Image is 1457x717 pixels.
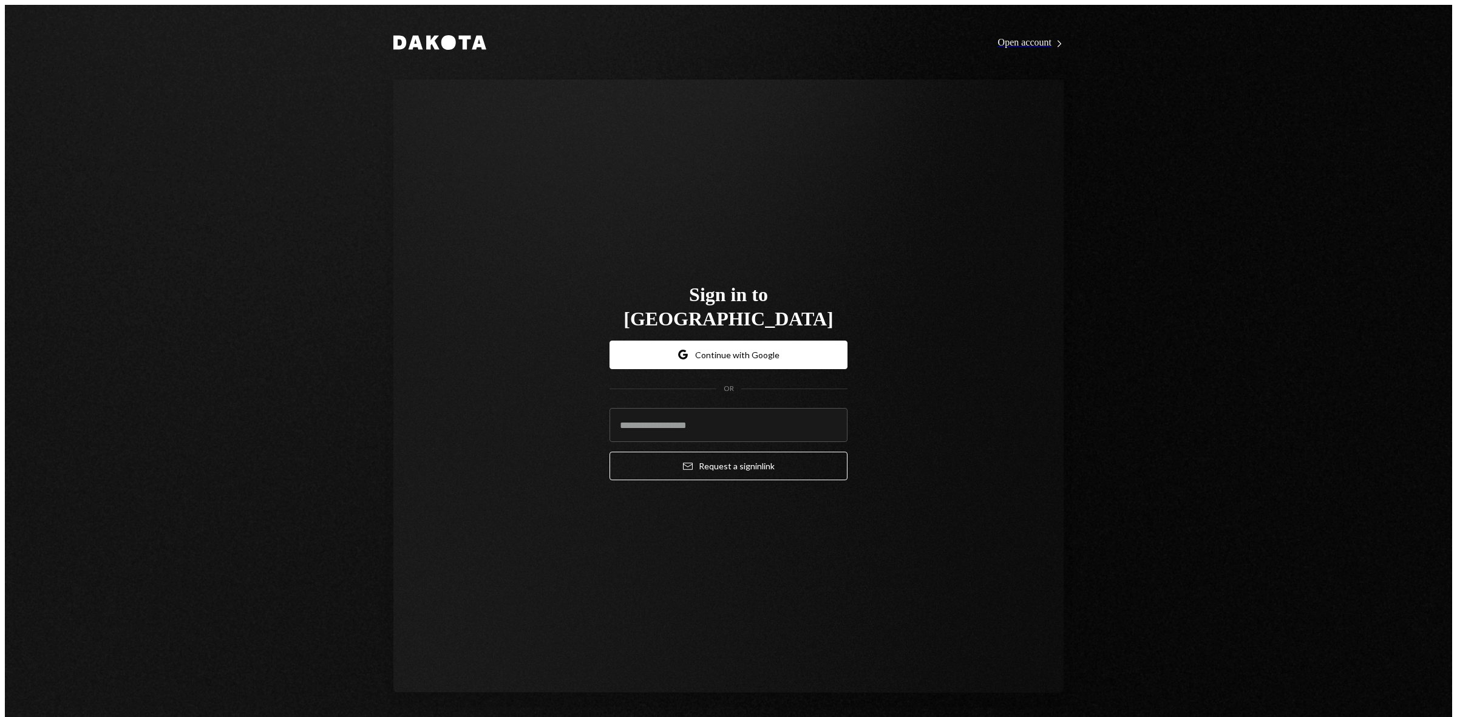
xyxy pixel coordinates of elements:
[998,36,1064,49] a: Open account
[610,282,847,331] h1: Sign in to [GEOGRAPHIC_DATA]
[998,37,1064,49] div: Open account
[610,341,847,369] button: Continue with Google
[610,452,847,480] button: Request a signinlink
[724,384,734,394] div: OR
